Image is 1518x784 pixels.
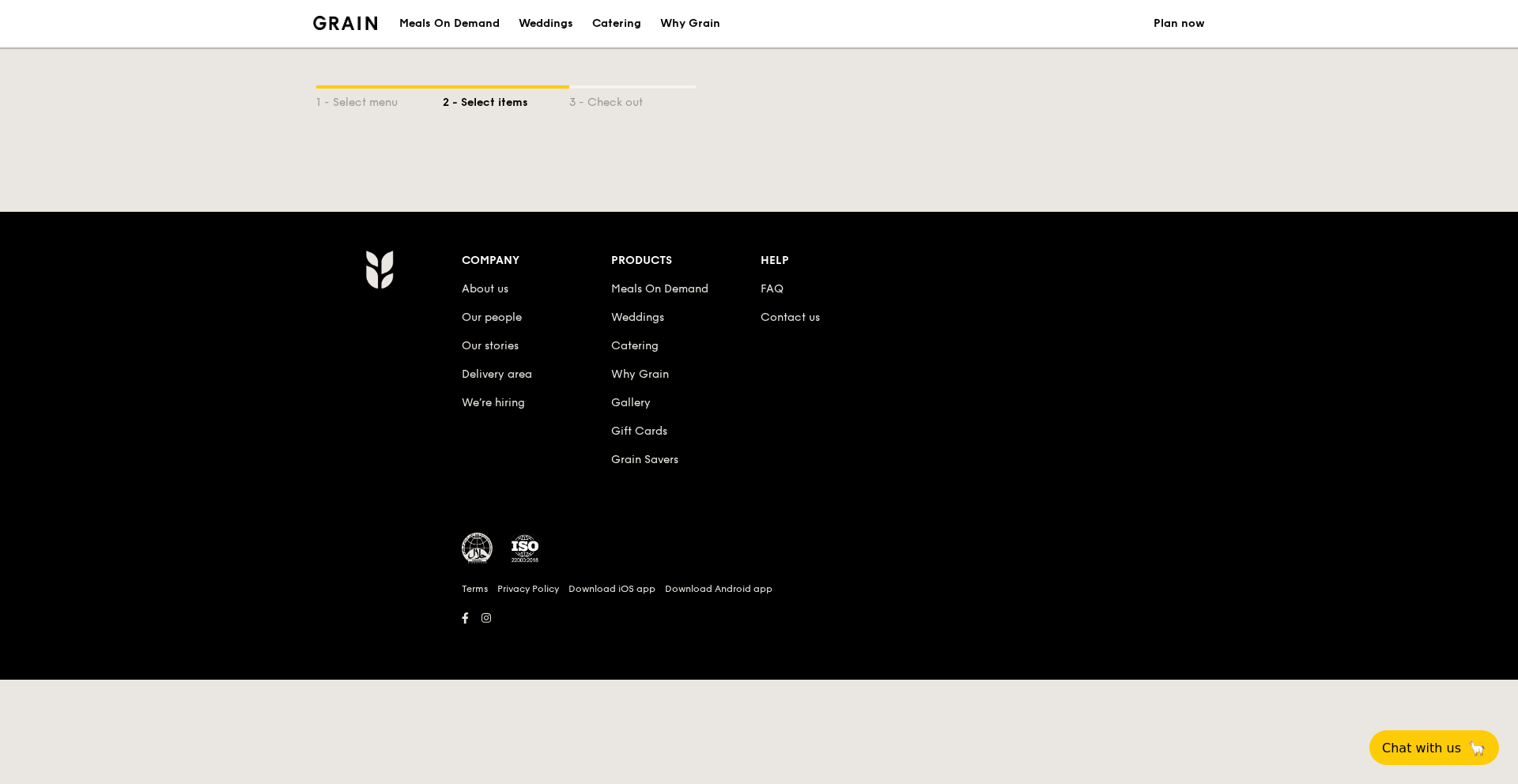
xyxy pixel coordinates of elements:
[611,339,659,352] a: Catering
[313,16,377,30] a: Logotype
[462,339,519,352] a: Our stories
[665,582,772,595] a: Download Android app
[462,396,525,409] a: We’re hiring
[611,453,678,466] a: Grain Savers
[462,311,522,324] a: Our people
[462,282,508,296] a: About us
[462,367,532,381] a: Delivery area
[497,582,559,595] a: Privacy Policy
[462,582,488,595] a: Terms
[611,250,761,272] div: Products
[365,250,393,289] img: AYc88T3wAAAABJRU5ErkJggg==
[1467,739,1486,757] span: 🦙
[1369,730,1499,765] button: Chat with us🦙
[462,533,493,564] img: MUIS Halal Certified
[304,629,1214,642] h6: Revision
[611,396,651,409] a: Gallery
[462,250,611,272] div: Company
[443,89,569,111] div: 2 - Select items
[611,424,667,438] a: Gift Cards
[761,250,910,272] div: Help
[313,16,377,30] img: Grain
[611,367,669,381] a: Why Grain
[761,282,784,296] a: FAQ
[568,582,655,595] a: Download iOS app
[611,311,664,324] a: Weddings
[761,311,820,324] a: Contact us
[1382,741,1461,756] span: Chat with us
[509,533,541,564] img: ISO Certified
[316,89,443,111] div: 1 - Select menu
[569,89,696,111] div: 3 - Check out
[611,282,708,296] a: Meals On Demand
